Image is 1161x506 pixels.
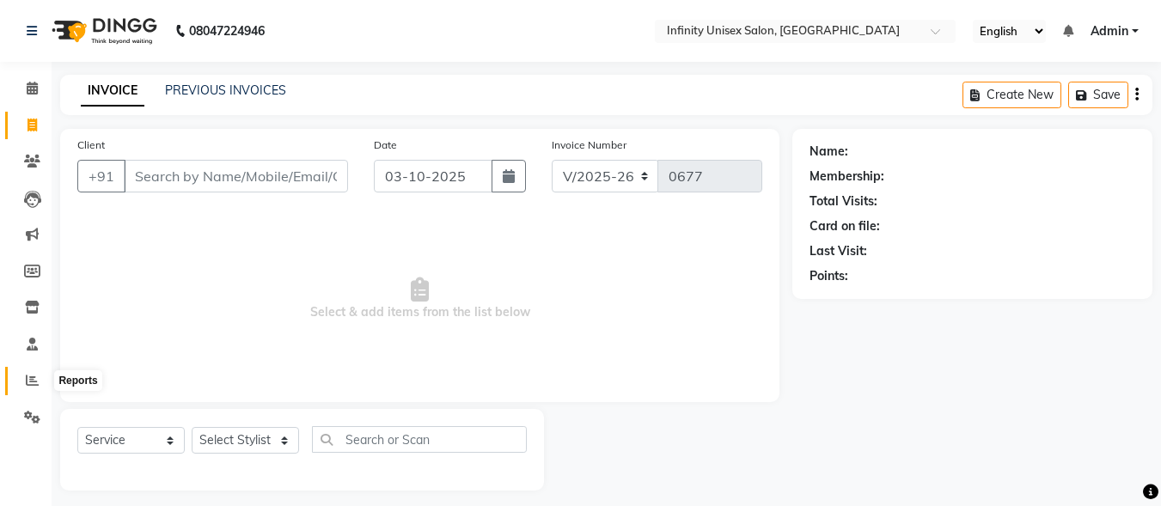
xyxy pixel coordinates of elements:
a: INVOICE [81,76,144,107]
div: Card on file: [810,217,880,235]
input: Search by Name/Mobile/Email/Code [124,160,348,192]
label: Date [374,137,397,153]
label: Invoice Number [552,137,626,153]
div: Total Visits: [810,192,877,210]
img: logo [44,7,162,55]
a: PREVIOUS INVOICES [165,82,286,98]
span: Select & add items from the list below [77,213,762,385]
span: Admin [1091,22,1128,40]
div: Reports [54,370,101,391]
label: Client [77,137,105,153]
button: +91 [77,160,125,192]
div: Points: [810,267,848,285]
div: Membership: [810,168,884,186]
b: 08047224946 [189,7,265,55]
div: Name: [810,143,848,161]
input: Search or Scan [312,426,527,453]
div: Last Visit: [810,242,867,260]
button: Save [1068,82,1128,108]
button: Create New [962,82,1061,108]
